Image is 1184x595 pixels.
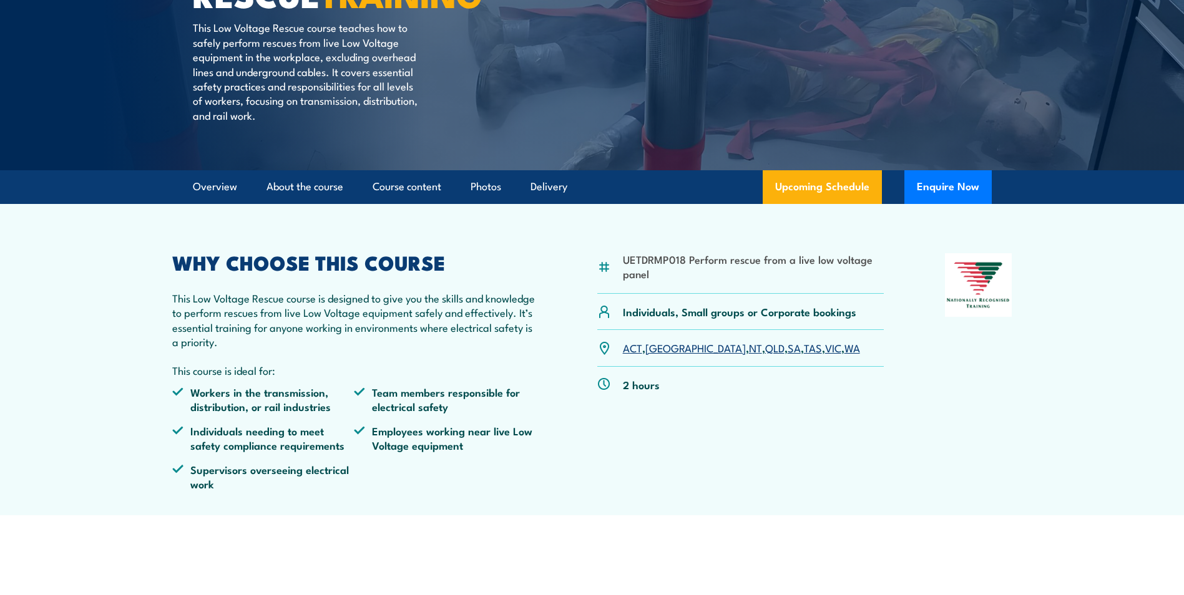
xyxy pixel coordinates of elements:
[788,340,801,355] a: SA
[623,304,856,319] p: Individuals, Small groups or Corporate bookings
[354,423,536,453] li: Employees working near live Low Voltage equipment
[354,385,536,414] li: Team members responsible for electrical safety
[749,340,762,355] a: NT
[904,170,992,204] button: Enquire Now
[763,170,882,204] a: Upcoming Schedule
[645,340,746,355] a: [GEOGRAPHIC_DATA]
[531,170,567,203] a: Delivery
[825,340,841,355] a: VIC
[172,291,537,349] p: This Low Voltage Rescue course is designed to give you the skills and knowledge to perform rescue...
[623,252,884,281] li: UETDRMP018 Perform rescue from a live low voltage panel
[471,170,501,203] a: Photos
[623,341,860,355] p: , , , , , , ,
[172,363,537,377] p: This course is ideal for:
[193,170,237,203] a: Overview
[945,253,1012,317] img: Nationally Recognised Training logo.
[844,340,860,355] a: WA
[765,340,785,355] a: QLD
[172,462,355,491] li: Supervisors overseeing electrical work
[267,170,343,203] a: About the course
[623,377,660,392] p: 2 hours
[172,253,537,271] h2: WHY CHOOSE THIS COURSE
[172,385,355,414] li: Workers in the transmission, distribution, or rail industries
[373,170,441,203] a: Course content
[193,20,421,122] p: This Low Voltage Rescue course teaches how to safely perform rescues from live Low Voltage equipm...
[623,340,642,355] a: ACT
[172,423,355,453] li: Individuals needing to meet safety compliance requirements
[804,340,822,355] a: TAS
